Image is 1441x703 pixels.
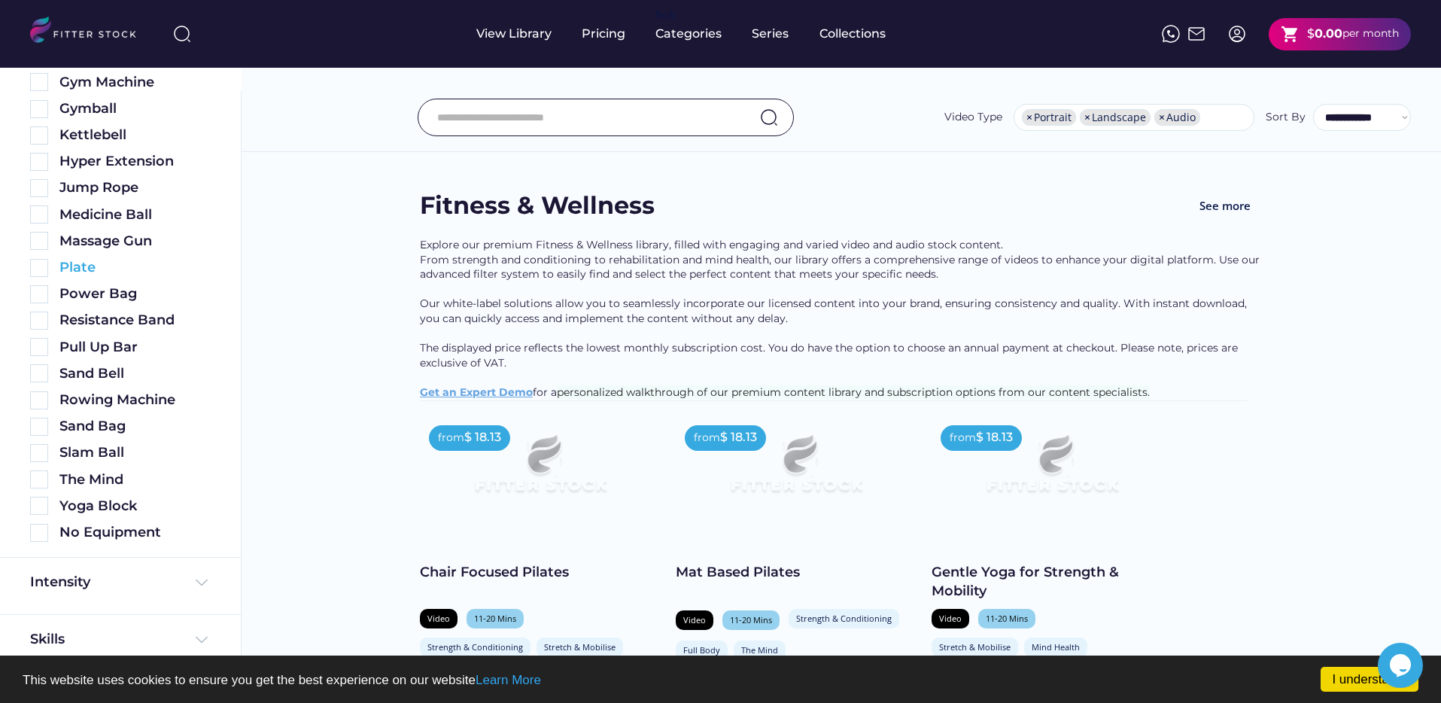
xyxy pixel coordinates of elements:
span: The displayed price reflects the lowest monthly subscription cost. You do have the option to choo... [420,341,1241,370]
div: Explore our premium Fitness & Wellness library, filled with engaging and varied video and audio s... [420,238,1263,400]
div: Categories [655,26,722,42]
img: Rectangle%205126.svg [30,391,48,409]
li: Audio [1154,109,1200,126]
div: Hyper Extension [59,152,211,171]
span: × [1026,112,1032,123]
img: search-normal%203.svg [173,25,191,43]
img: Rectangle%205126.svg [30,73,48,91]
div: Jump Rope [59,178,211,197]
div: No Equipment [59,523,211,542]
div: Sand Bag [59,417,211,436]
div: The Mind [741,644,778,656]
div: Video [683,614,706,625]
div: The Mind [59,470,211,489]
div: from [950,431,976,446]
div: 11-20 Mins [474,613,516,624]
img: Rectangle%205126.svg [30,259,48,277]
p: This website uses cookies to ensure you get the best experience on our website [23,674,1418,686]
div: Strength & Conditioning [427,641,523,653]
div: $ 18.13 [976,429,1013,446]
button: shopping_cart [1281,25,1300,44]
div: Power Bag [59,285,211,303]
div: Chair Focused Pilates [420,563,661,582]
div: Rowing Machine [59,391,211,409]
div: Kettlebell [59,126,211,145]
div: Mind Health [1032,641,1080,653]
img: Rectangle%205126.svg [30,497,48,515]
div: Slam Ball [59,443,211,462]
img: Frame%2051.svg [1187,25,1205,43]
div: Plate [59,258,211,277]
img: LOGO.svg [30,17,149,47]
img: Frame%20%284%29.svg [193,574,211,592]
div: Fitness & Wellness [420,189,655,223]
span: × [1159,112,1165,123]
div: Sort By [1266,110,1306,125]
div: per month [1342,26,1399,41]
div: Collections [819,26,886,42]
img: Frame%2079%20%281%29.svg [700,416,892,525]
img: Rectangle%205126.svg [30,364,48,382]
a: Learn More [476,673,541,687]
img: meteor-icons_whatsapp%20%281%29.svg [1162,25,1180,43]
div: Skills [30,630,68,649]
div: Stretch & Mobilise [939,641,1011,653]
img: Rectangle%205126.svg [30,418,48,436]
div: View Library [476,26,552,42]
span: personalized walkthrough of our premium content library and subscription options from our content... [557,385,1150,399]
div: Mat Based Pilates [676,563,917,582]
a: Get an Expert Demo [420,385,533,399]
li: Portrait [1022,109,1076,126]
li: Landscape [1080,109,1151,126]
iframe: chat widget [1378,643,1426,688]
div: Gymball [59,99,211,118]
img: Frame%20%284%29.svg [193,631,211,649]
div: $ 18.13 [720,429,757,446]
button: See more [1187,189,1263,223]
div: from [694,431,720,446]
img: profile-circle.svg [1228,25,1246,43]
img: Rectangle%205126.svg [30,285,48,303]
img: Rectangle%205126.svg [30,100,48,118]
img: Rectangle%205126.svg [30,338,48,356]
div: 11-20 Mins [730,614,772,625]
div: Stretch & Mobilise [544,641,616,653]
div: Pull Up Bar [59,338,211,357]
div: $ 18.13 [464,429,501,446]
div: Massage Gun [59,232,211,251]
strong: 0.00 [1315,26,1342,41]
img: Rectangle%205126.svg [30,312,48,330]
img: Rectangle%205126.svg [30,232,48,250]
div: Sand Bell [59,364,211,383]
div: Strength & Conditioning [796,613,892,624]
div: Gym Machine [59,73,211,92]
div: Series [752,26,789,42]
img: Rectangle%205126.svg [30,205,48,224]
img: Rectangle%205126.svg [30,153,48,171]
a: I understand! [1321,667,1418,692]
div: Video Type [944,110,1002,125]
img: Rectangle%205126.svg [30,444,48,462]
div: $ [1307,26,1315,42]
img: Rectangle%205126.svg [30,126,48,145]
img: Rectangle%205126.svg [30,470,48,488]
div: Pricing [582,26,625,42]
div: Resistance Band [59,311,211,330]
div: from [438,431,464,446]
img: Rectangle%205126.svg [30,524,48,542]
div: Full Body [683,644,720,656]
div: fvck [655,8,675,23]
div: 11-20 Mins [986,613,1028,624]
img: Frame%2079%20%281%29.svg [956,416,1148,525]
div: Video [427,613,450,624]
div: Medicine Ball [59,205,211,224]
img: search-normal.svg [760,108,778,126]
span: × [1084,112,1090,123]
div: Video [939,613,962,624]
div: Yoga Block [59,497,211,516]
div: Gentle Yoga for Strength & Mobility [932,563,1172,601]
img: Rectangle%205126.svg [30,179,48,197]
img: Frame%2079%20%281%29.svg [444,416,637,525]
